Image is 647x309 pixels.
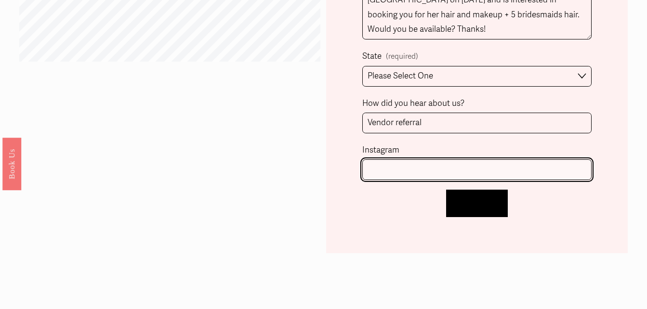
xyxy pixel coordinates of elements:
select: State [362,66,592,87]
span: Let's Chat! [457,198,497,208]
button: Let's Chat!Let's Chat! [446,190,508,217]
span: (required) [386,50,418,64]
span: How did you hear about us? [362,96,464,111]
span: Instagram [362,143,399,158]
span: State [362,49,382,64]
a: Book Us [2,138,21,190]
